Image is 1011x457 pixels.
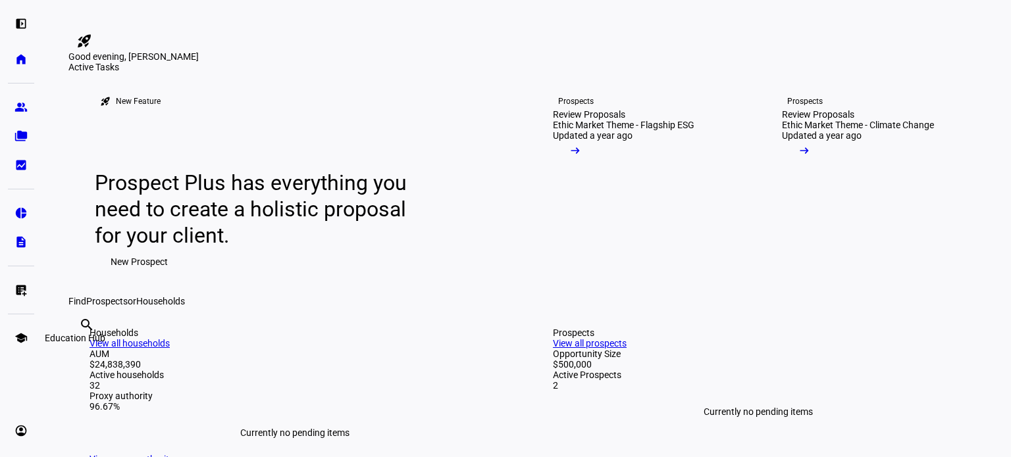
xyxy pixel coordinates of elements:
div: Households [90,327,500,338]
div: Review Proposals [553,109,625,120]
span: New Prospect [111,249,168,275]
div: 32 [90,380,500,391]
a: View all prospects [553,338,627,349]
div: Active households [90,370,500,380]
div: Review Proposals [782,109,854,120]
a: group [8,94,34,120]
div: Good evening, [PERSON_NAME] [68,51,985,62]
div: Education Hub [39,330,111,346]
eth-mat-symbol: list_alt_add [14,283,28,297]
a: View all households [90,338,170,349]
a: ProspectsReview ProposalsEthic Market Theme - Flagship ESGUpdated a year ago [532,72,750,296]
span: Prospects [86,296,128,306]
div: $500,000 [553,359,964,370]
eth-mat-symbol: pie_chart [14,206,28,220]
div: New Feature [116,96,161,107]
div: 96.67% [90,401,500,412]
a: folder_copy [8,123,34,149]
div: Prospects [558,96,594,107]
a: description [8,229,34,255]
mat-icon: rocket_launch [76,33,92,49]
eth-mat-symbol: school [14,331,28,345]
div: Active Prospects [553,370,964,380]
eth-mat-symbol: description [14,235,28,249]
eth-mat-symbol: group [14,101,28,114]
eth-mat-symbol: folder_copy [14,130,28,143]
mat-icon: rocket_launch [100,96,111,107]
button: New Prospect [95,249,184,275]
a: home [8,46,34,72]
div: Opportunity Size [553,349,964,359]
a: pie_chart [8,200,34,226]
a: ProspectsReview ProposalsEthic Market Theme - Climate ChangeUpdated a year ago [761,72,979,296]
div: Prospects [553,327,964,338]
div: 2 [553,380,964,391]
div: $24,838,390 [90,359,500,370]
mat-icon: arrow_right_alt [798,144,811,157]
div: Ethic Market Theme - Flagship ESG [553,120,694,130]
span: Households [136,296,185,306]
div: Proxy authority [90,391,500,401]
eth-mat-symbol: bid_landscape [14,158,28,172]
div: Updated a year ago [782,130,862,141]
div: Active Tasks [68,62,985,72]
div: Updated a year ago [553,130,633,141]
a: bid_landscape [8,152,34,178]
div: Prospect Plus has everything you need to create a holistic proposal for your client. [95,170,419,249]
mat-icon: arrow_right_alt [569,144,582,157]
eth-mat-symbol: left_panel_open [14,17,28,30]
div: AUM [90,349,500,359]
eth-mat-symbol: home [14,53,28,66]
eth-mat-symbol: account_circle [14,424,28,437]
div: Find or [68,296,985,306]
div: Prospects [787,96,823,107]
div: Ethic Market Theme - Climate Change [782,120,934,130]
div: Currently no pending items [90,412,500,454]
mat-icon: search [79,317,95,333]
div: Currently no pending items [553,391,964,433]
